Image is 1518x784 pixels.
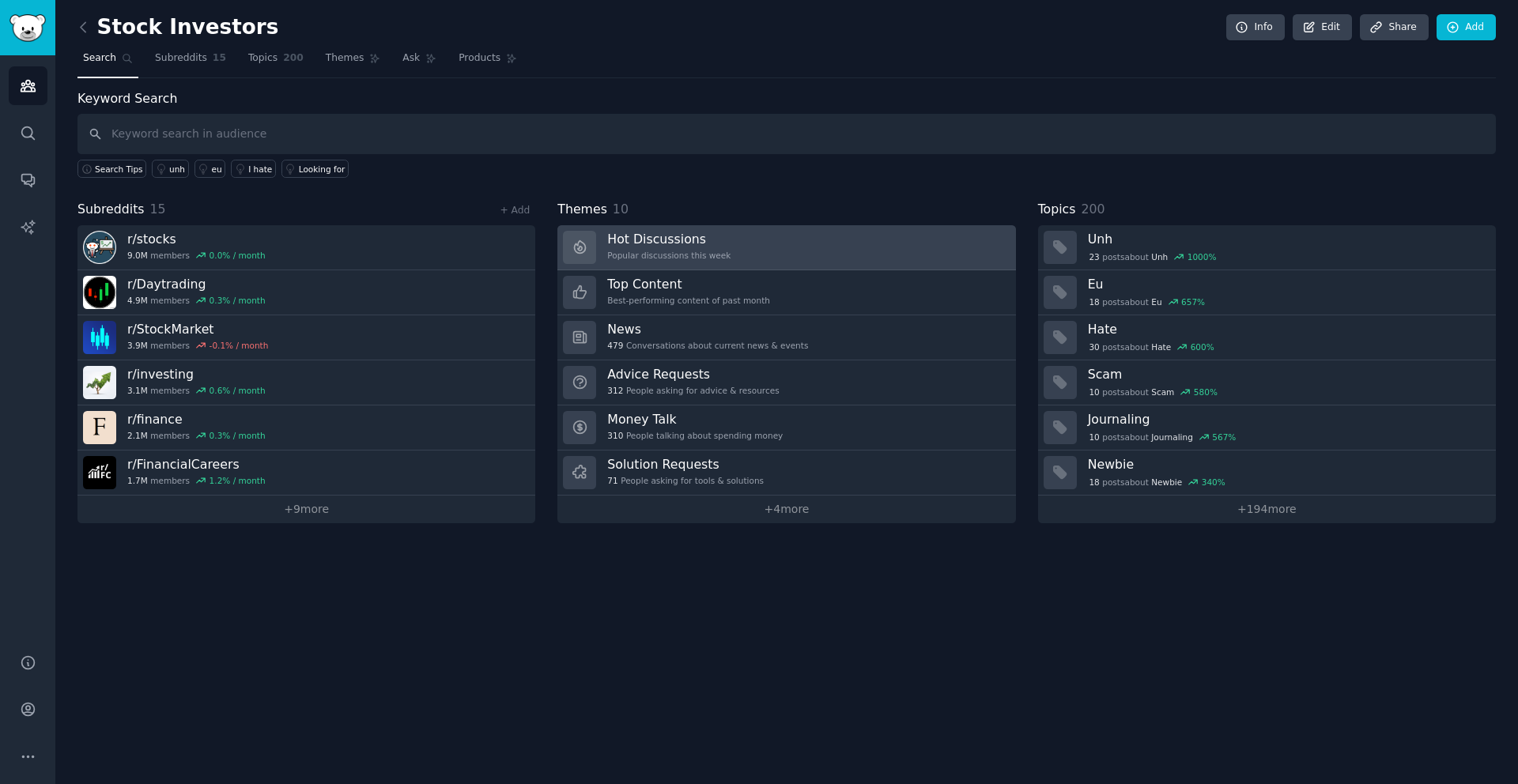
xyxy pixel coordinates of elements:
span: 15 [150,202,166,217]
div: 1000 % [1188,251,1217,262]
span: 1.7M [127,475,148,486]
span: 310 [607,430,623,441]
span: Ask [402,51,420,66]
a: Looking for [281,160,349,178]
img: StockMarket [83,321,116,354]
span: 2.1M [127,430,148,441]
span: Topics [1038,200,1076,220]
span: Scam [1151,386,1174,398]
div: 1.2 % / month [210,475,266,486]
div: eu [212,164,222,175]
span: 18 [1089,296,1099,307]
span: Journaling [1151,432,1193,443]
a: Hate30postsaboutHate600% [1038,315,1496,360]
h3: r/ investing [127,366,266,383]
div: 0.6 % / month [210,385,266,396]
h3: Top Content [607,276,770,292]
a: Search [77,46,138,78]
img: Daytrading [83,276,116,309]
a: r/Daytrading4.9Mmembers0.3% / month [77,270,535,315]
div: members [127,295,266,306]
h3: Advice Requests [607,366,779,383]
span: Search Tips [95,164,143,175]
div: 0.3 % / month [210,430,266,441]
div: 340 % [1202,477,1225,488]
div: People talking about spending money [607,430,783,441]
span: Products [459,51,500,66]
a: eu [194,160,226,178]
span: Themes [326,51,364,66]
div: post s about [1088,295,1206,309]
h3: r/ Daytrading [127,276,266,292]
div: post s about [1088,340,1216,354]
a: Scam10postsaboutScam580% [1038,360,1496,405]
span: 3.1M [127,385,148,396]
div: post s about [1088,250,1218,264]
a: Money Talk310People talking about spending money [557,405,1015,450]
h2: Stock Investors [77,15,278,40]
span: Themes [557,200,607,220]
a: + Add [500,205,530,216]
h3: Journaling [1088,411,1485,428]
div: 600 % [1191,341,1214,352]
span: 18 [1089,477,1099,488]
img: FinancialCareers [83,456,116,489]
h3: Hot Discussions [607,231,731,247]
a: r/stocks9.0Mmembers0.0% / month [77,225,535,270]
span: 15 [213,51,226,66]
span: Eu [1151,296,1161,307]
h3: r/ stocks [127,231,266,247]
a: Newbie18postsaboutNewbie340% [1038,450,1496,496]
a: +9more [77,496,535,523]
div: 580 % [1194,386,1218,398]
div: 657 % [1181,296,1205,307]
a: unh [152,160,188,178]
a: Eu18postsaboutEu657% [1038,270,1496,315]
div: members [127,385,266,396]
a: +194more [1038,496,1496,523]
a: Topics200 [243,46,309,78]
h3: Scam [1088,366,1485,383]
a: Journaling10postsaboutJournaling567% [1038,405,1496,450]
h3: r/ finance [127,411,266,428]
span: 200 [1081,202,1105,217]
span: 9.0M [127,250,148,261]
img: GummySearch logo [9,14,46,42]
input: Keyword search in audience [77,114,1496,154]
h3: Hate [1088,321,1485,337]
a: Edit [1293,14,1352,41]
span: 4.9M [127,295,148,306]
label: Keyword Search [77,91,177,106]
a: Solution Requests71People asking for tools & solutions [557,450,1015,496]
a: r/FinancialCareers1.7Mmembers1.2% / month [77,450,535,496]
div: -0.1 % / month [210,340,269,351]
span: Hate [1151,341,1171,352]
span: Newbie [1151,477,1182,488]
a: Share [1360,14,1428,41]
div: Looking for [299,164,346,175]
a: Hot DiscussionsPopular discussions this week [557,225,1015,270]
h3: r/ FinancialCareers [127,456,266,473]
span: 10 [613,202,629,217]
div: People asking for advice & resources [607,385,779,396]
h3: News [607,321,808,337]
span: Unh [1151,251,1168,262]
span: Topics [248,51,278,66]
div: 0.3 % / month [210,295,266,306]
h3: Money Talk [607,411,783,428]
a: Info [1226,14,1285,41]
a: r/StockMarket3.9Mmembers-0.1% / month [77,315,535,360]
span: 200 [283,51,304,66]
a: Subreddits15 [149,46,232,78]
div: I hate [248,164,272,175]
button: Search Tips [77,160,146,178]
div: post s about [1088,385,1219,399]
span: Subreddits [77,200,145,220]
span: 3.9M [127,340,148,351]
div: unh [169,164,185,175]
div: 567 % [1212,432,1236,443]
a: Top ContentBest-performing content of past month [557,270,1015,315]
div: members [127,340,268,351]
div: Conversations about current news & events [607,340,808,351]
span: Subreddits [155,51,207,66]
